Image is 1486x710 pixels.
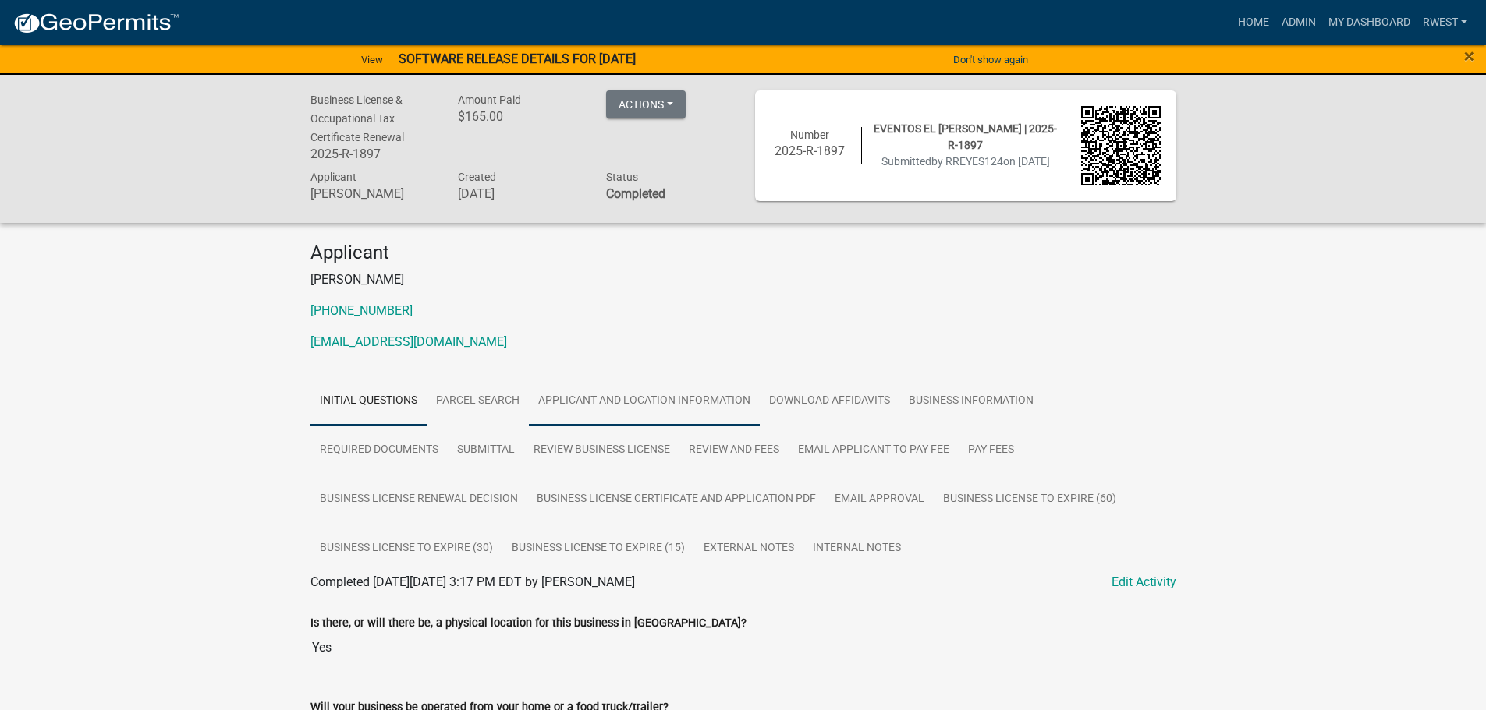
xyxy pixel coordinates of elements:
[502,524,694,574] a: Business License to Expire (15)
[310,475,527,525] a: Business License Renewal Decision
[1112,573,1176,592] a: Edit Activity
[310,376,427,426] a: Initial Questions
[1322,8,1417,37] a: My Dashboard
[606,90,686,118] button: Actions
[790,129,829,141] span: Number
[931,155,1003,168] span: by RREYES124
[458,94,521,106] span: Amount Paid
[310,270,1176,289] p: [PERSON_NAME]
[355,47,389,72] a: View
[694,524,803,574] a: External Notes
[310,524,502,574] a: Business License to Expire (30)
[1081,106,1161,185] img: QR code
[310,574,635,589] span: Completed [DATE][DATE] 3:17 PM EDT by [PERSON_NAME]
[825,475,934,525] a: Email Approval
[527,475,825,525] a: Business License Certificate And Application PDF
[310,94,404,143] span: Business License & Occupational Tax Certificate Renewal
[874,122,1057,151] span: EVENTOS EL [PERSON_NAME] | 2025-R-1897
[606,186,665,201] strong: Completed
[1275,8,1322,37] a: Admin
[679,426,789,475] a: Review and Fees
[789,426,959,475] a: Email Applicant to Pay Fee
[529,376,760,426] a: Applicant and Location Information
[399,51,636,66] strong: SOFTWARE RELEASE DETAILS FOR [DATE]
[427,376,529,426] a: Parcel search
[1464,47,1474,65] button: Close
[1417,8,1474,37] a: rwest
[310,618,747,629] label: Is there, or will there be, a physical location for this business in [GEOGRAPHIC_DATA]?
[524,426,679,475] a: Review Business License
[606,171,638,183] span: Status
[760,376,899,426] a: Download Affidavits
[310,147,435,161] h6: 2025-R-1897
[458,109,583,124] h6: $165.00
[310,171,356,183] span: Applicant
[934,475,1126,525] a: Business License to Expire (60)
[881,155,1050,168] span: Submitted on [DATE]
[310,186,435,201] h6: [PERSON_NAME]
[458,186,583,201] h6: [DATE]
[947,47,1034,72] button: Don't show again
[899,376,1043,426] a: Business Information
[959,426,1023,475] a: Pay Fees
[803,524,910,574] a: Internal Notes
[771,143,850,158] h6: 2025-R-1897
[310,426,448,475] a: Required Documents
[310,242,1176,264] h4: Applicant
[448,426,524,475] a: Submittal
[1464,45,1474,67] span: ×
[1232,8,1275,37] a: Home
[310,334,507,349] a: [EMAIL_ADDRESS][DOMAIN_NAME]
[458,171,496,183] span: Created
[310,303,413,318] a: [PHONE_NUMBER]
